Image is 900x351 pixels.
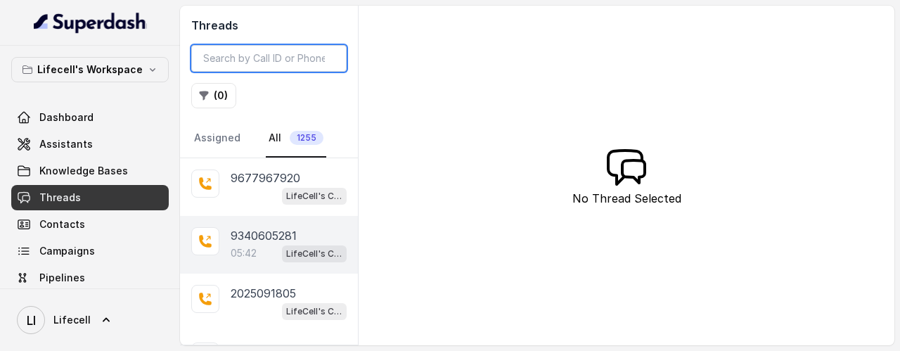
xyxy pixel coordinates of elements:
[11,185,169,210] a: Threads
[266,120,326,158] a: All1255
[39,244,95,258] span: Campaigns
[191,17,347,34] h2: Threads
[11,57,169,82] button: Lifecell's Workspace
[231,285,296,302] p: 2025091805
[290,131,323,145] span: 1255
[53,313,91,327] span: Lifecell
[11,300,169,340] a: Lifecell
[286,189,342,203] p: LifeCell's Call Assistant
[39,271,85,285] span: Pipelines
[191,120,243,158] a: Assigned
[231,227,297,244] p: 9340605281
[34,11,147,34] img: light.svg
[11,105,169,130] a: Dashboard
[11,158,169,184] a: Knowledge Bases
[27,313,36,328] text: LI
[191,83,236,108] button: (0)
[39,217,85,231] span: Contacts
[37,61,143,78] p: Lifecell's Workspace
[231,170,300,186] p: 9677967920
[11,238,169,264] a: Campaigns
[191,120,347,158] nav: Tabs
[11,132,169,157] a: Assistants
[572,190,681,207] p: No Thread Selected
[286,247,342,261] p: LifeCell's Call Assistant
[231,246,257,260] p: 05:42
[11,212,169,237] a: Contacts
[39,191,81,205] span: Threads
[39,164,128,178] span: Knowledge Bases
[286,305,342,319] p: LifeCell's Call Assistant
[191,45,347,72] input: Search by Call ID or Phone Number
[39,110,94,125] span: Dashboard
[39,137,93,151] span: Assistants
[11,265,169,291] a: Pipelines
